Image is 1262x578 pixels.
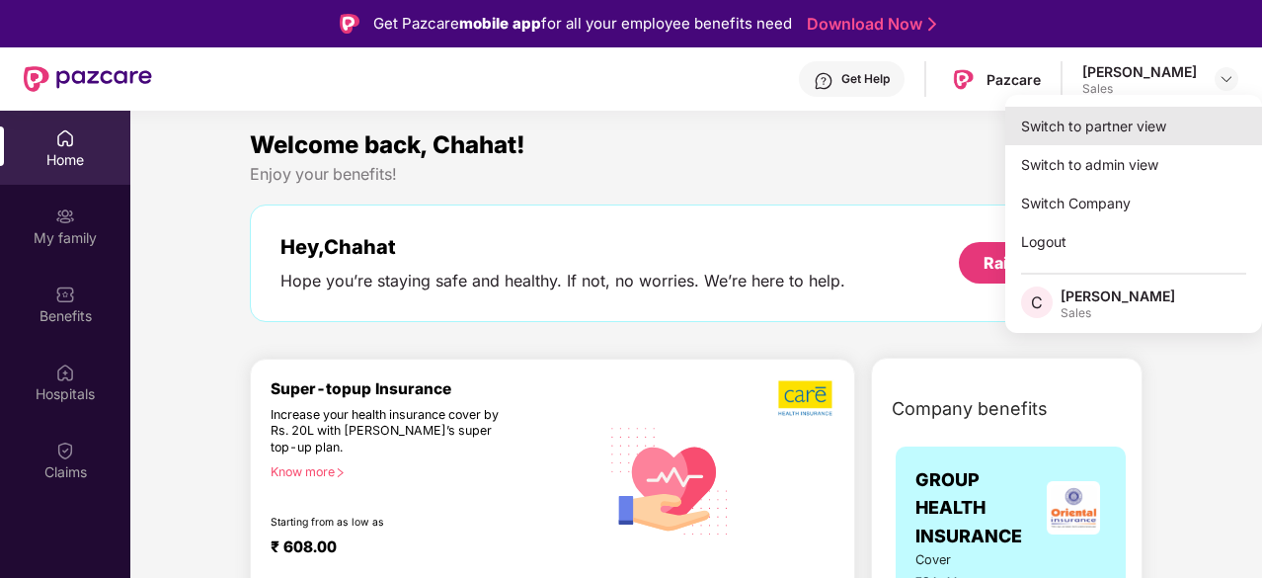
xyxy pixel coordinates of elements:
img: Pazcare_Logo.png [949,65,978,94]
div: Switch to admin view [1005,145,1262,184]
img: Logo [340,14,359,34]
div: Super-topup Insurance [271,379,599,398]
img: Stroke [928,14,936,35]
span: right [335,467,346,478]
div: Get Pazcare for all your employee benefits need [373,12,792,36]
div: [PERSON_NAME] [1082,62,1197,81]
img: New Pazcare Logo [24,66,152,92]
span: GROUP HEALTH INSURANCE [915,466,1041,550]
div: Hey, Chahat [280,235,845,259]
img: svg+xml;base64,PHN2ZyBpZD0iQ2xhaW0iIHhtbG5zPSJodHRwOi8vd3d3LnczLm9yZy8yMDAwL3N2ZyIgd2lkdGg9IjIwIi... [55,441,75,460]
img: svg+xml;base64,PHN2ZyBpZD0iSG9tZSIgeG1sbnM9Imh0dHA6Ly93d3cudzMub3JnLzIwMDAvc3ZnIiB3aWR0aD0iMjAiIG... [55,128,75,148]
img: svg+xml;base64,PHN2ZyB3aWR0aD0iMjAiIGhlaWdodD0iMjAiIHZpZXdCb3g9IjAgMCAyMCAyMCIgZmlsbD0ibm9uZSIgeG... [55,206,75,226]
div: Know more [271,464,588,478]
div: Hope you’re staying safe and healthy. If not, no worries. We’re here to help. [280,271,845,291]
div: Get Help [841,71,890,87]
div: [PERSON_NAME] [1061,287,1175,305]
div: Pazcare [986,70,1041,89]
img: svg+xml;base64,PHN2ZyBpZD0iSGVscC0zMngzMiIgeG1sbnM9Imh0dHA6Ly93d3cudzMub3JnLzIwMDAvc3ZnIiB3aWR0aD... [814,71,833,91]
img: svg+xml;base64,PHN2ZyBpZD0iSG9zcGl0YWxzIiB4bWxucz0iaHR0cDovL3d3dy53My5vcmcvMjAwMC9zdmciIHdpZHRoPS... [55,363,75,382]
div: Starting from as low as [271,516,515,530]
div: Logout [1005,222,1262,261]
div: Sales [1061,305,1175,321]
div: Increase your health insurance cover by Rs. 20L with [PERSON_NAME]’s super top-up plan. [271,407,514,456]
span: Company benefits [892,395,1048,423]
img: svg+xml;base64,PHN2ZyB4bWxucz0iaHR0cDovL3d3dy53My5vcmcvMjAwMC9zdmciIHhtbG5zOnhsaW5rPSJodHRwOi8vd3... [599,408,741,551]
div: Switch Company [1005,184,1262,222]
span: Cover [915,550,987,570]
span: Welcome back, Chahat! [250,130,525,159]
img: b5dec4f62d2307b9de63beb79f102df3.png [778,379,834,417]
div: Switch to partner view [1005,107,1262,145]
a: Download Now [807,14,930,35]
img: svg+xml;base64,PHN2ZyBpZD0iRHJvcGRvd24tMzJ4MzIiIHhtbG5zPSJodHRwOi8vd3d3LnczLm9yZy8yMDAwL3N2ZyIgd2... [1219,71,1234,87]
img: svg+xml;base64,PHN2ZyBpZD0iQmVuZWZpdHMiIHhtbG5zPSJodHRwOi8vd3d3LnczLm9yZy8yMDAwL3N2ZyIgd2lkdGg9Ij... [55,285,75,304]
div: Sales [1082,81,1197,97]
div: Raise a claim [984,252,1087,274]
div: Enjoy your benefits! [250,164,1143,185]
div: ₹ 608.00 [271,537,580,561]
span: C [1031,290,1043,314]
strong: mobile app [459,14,541,33]
img: insurerLogo [1047,481,1100,535]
